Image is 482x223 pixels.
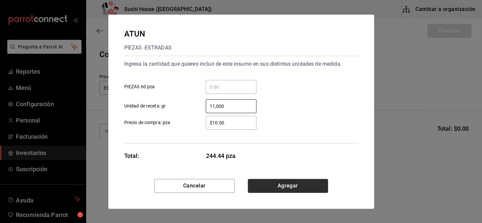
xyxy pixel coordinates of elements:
[154,179,235,193] button: Cancelar
[124,83,155,90] span: PIEZAS 60 pza
[206,83,256,91] input: PIEZAS 60 pza
[124,119,171,126] span: Precio de compra: pza
[206,151,257,160] span: 244.44 pza
[206,119,256,127] input: Precio de compra: pza
[124,42,172,53] div: PIEZAS - ESTRADAS
[124,28,172,40] div: ATUN
[124,59,358,69] div: Ingresa la cantidad que quieres incluir de este insumo en sus distintas unidades de medida.
[248,179,328,193] button: Agregar
[124,151,139,160] div: Total:
[124,103,166,110] span: Unidad de receta: gr
[206,102,256,110] input: Unidad de receta: gr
